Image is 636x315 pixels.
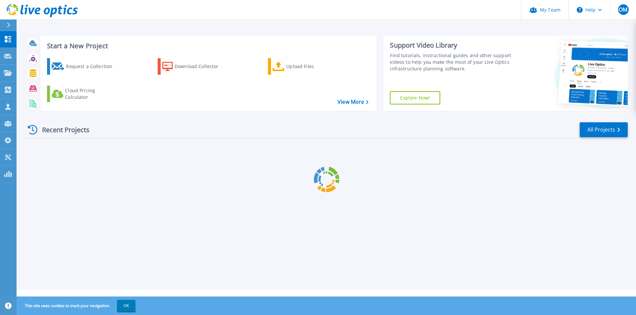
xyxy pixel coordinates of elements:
h3: Start a New Project [47,42,368,50]
a: Download Collector [158,58,232,75]
a: Cloud Pricing Calculator [47,86,121,102]
div: Support Video Library [390,41,514,50]
div: Download Collector [175,60,228,73]
div: Find tutorials, instructional guides and other support videos to help you make the most of your L... [390,52,514,72]
a: Explore Now! [390,91,440,104]
a: View More [338,99,368,105]
div: Recent Projects [26,122,98,138]
div: Upload Files [286,60,339,73]
a: All Projects [580,122,628,137]
div: Cloud Pricing Calculator [65,87,118,100]
div: Request a Collection [66,60,119,73]
span: OM [619,7,627,12]
a: Upload Files [268,58,342,75]
button: OK [117,300,135,312]
span: This site uses cookies to track your navigation. [18,300,135,312]
a: Request a Collection [47,58,121,75]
